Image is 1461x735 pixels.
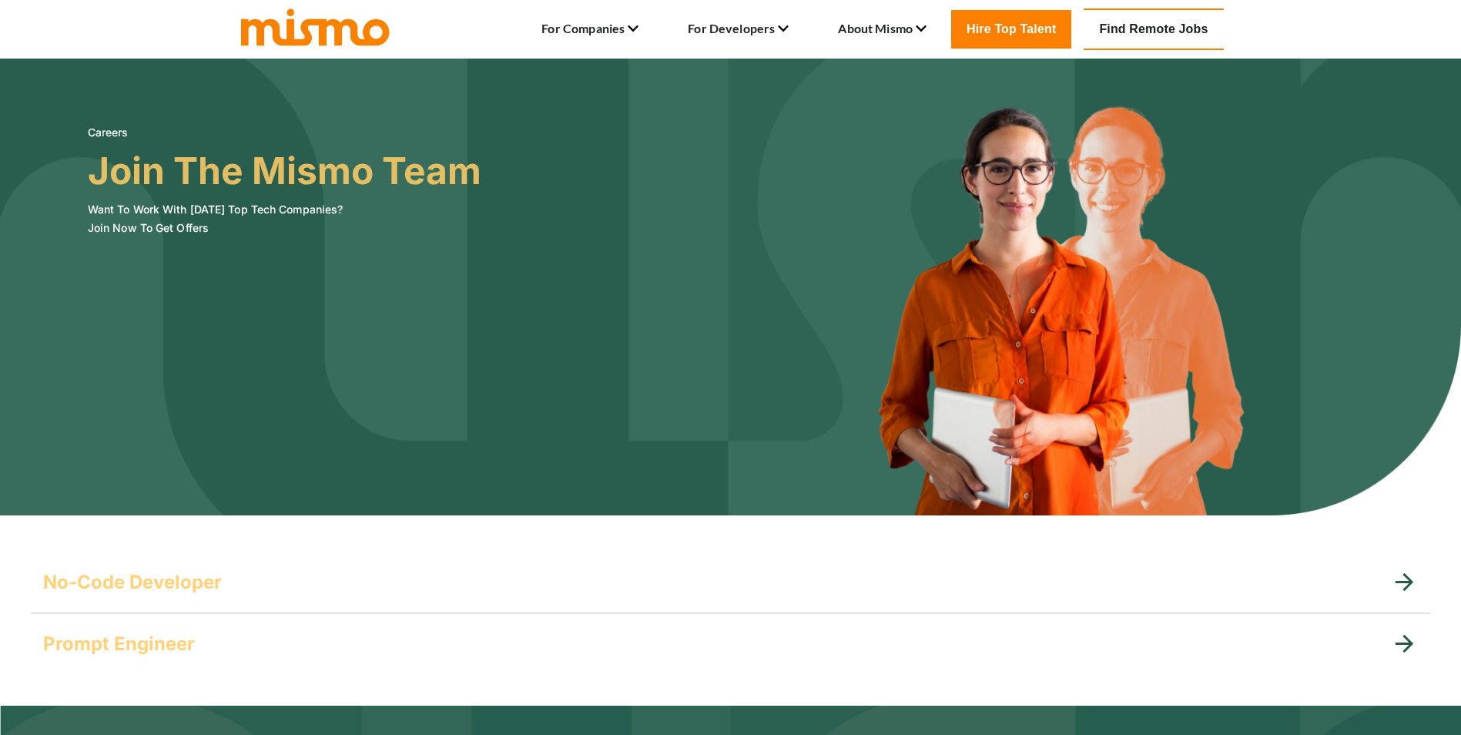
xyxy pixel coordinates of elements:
div: Prompt Engineer [31,613,1430,675]
li: For Developers [688,16,789,42]
h6: Want To Work With [DATE] Top Tech Companies? Join Now To Get Offers [88,200,481,237]
img: logo [238,5,392,47]
li: For Companies [541,16,638,42]
h5: Prompt Engineer [43,632,195,656]
a: Hire Top Talent [951,10,1071,49]
a: Find Remote Jobs [1084,8,1223,50]
h5: No-Code Developer [43,570,222,595]
li: About Mismo [838,16,927,42]
h6: Careers [88,123,481,142]
h3: Join The Mismo Team [88,149,481,193]
div: No-Code Developer [31,552,1430,613]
